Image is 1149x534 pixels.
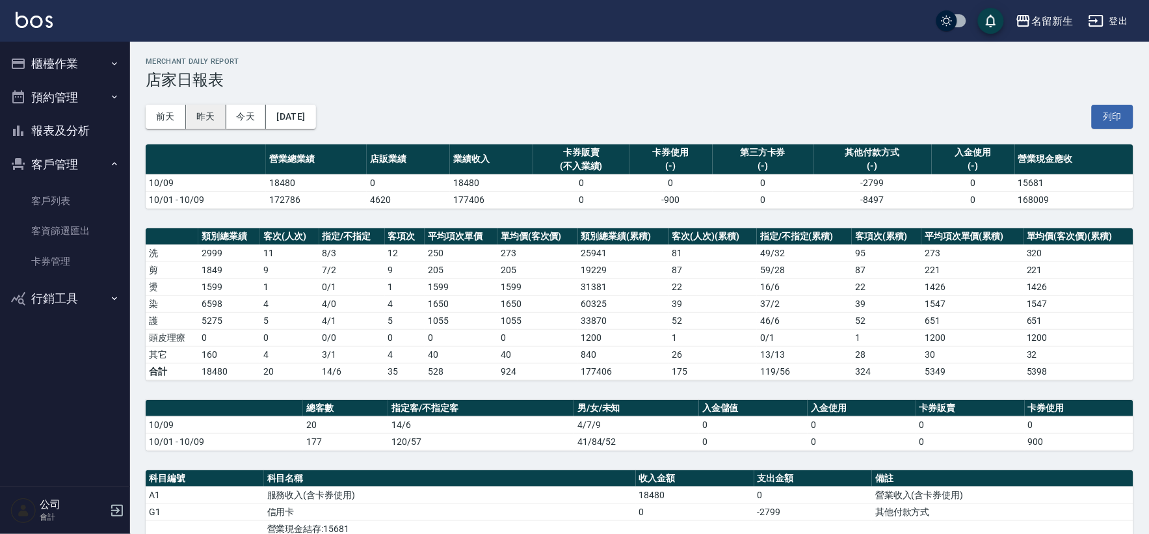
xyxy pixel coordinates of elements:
[921,329,1024,346] td: 1200
[146,278,198,295] td: 燙
[497,278,578,295] td: 1599
[198,245,260,261] td: 2999
[450,144,533,175] th: 業績收入
[852,278,921,295] td: 22
[450,191,533,208] td: 177406
[385,329,425,346] td: 0
[1092,105,1133,129] button: 列印
[260,261,319,278] td: 9
[367,174,450,191] td: 0
[757,346,852,363] td: 13 / 13
[425,228,497,245] th: 平均項次單價
[716,146,810,159] div: 第三方卡券
[5,247,125,276] a: 卡券管理
[536,159,626,173] div: (不入業績)
[388,400,574,417] th: 指定客/不指定客
[319,245,385,261] td: 8 / 3
[921,278,1024,295] td: 1426
[385,346,425,363] td: 4
[319,346,385,363] td: 3 / 1
[669,346,757,363] td: 26
[303,433,389,450] td: 177
[1024,346,1133,363] td: 32
[146,312,198,329] td: 護
[146,363,198,380] td: 合計
[497,363,578,380] td: 924
[852,245,921,261] td: 95
[713,191,813,208] td: 0
[198,329,260,346] td: 0
[1025,433,1133,450] td: 900
[921,245,1024,261] td: 273
[303,400,389,417] th: 總客數
[260,346,319,363] td: 4
[146,470,264,487] th: 科目編號
[699,400,808,417] th: 入金儲值
[1015,191,1133,208] td: 168009
[260,295,319,312] td: 4
[1024,228,1133,245] th: 單均價(客次價)(累積)
[1024,312,1133,329] td: 651
[669,261,757,278] td: 87
[5,114,125,148] button: 報表及分析
[146,105,186,129] button: 前天
[198,295,260,312] td: 6598
[260,329,319,346] td: 0
[757,228,852,245] th: 指定/不指定(累積)
[669,245,757,261] td: 81
[669,329,757,346] td: 1
[497,261,578,278] td: 205
[932,174,1015,191] td: 0
[921,228,1024,245] th: 平均項次單價(累積)
[872,470,1133,487] th: 備註
[266,144,367,175] th: 營業總業績
[5,282,125,315] button: 行銷工具
[319,278,385,295] td: 0 / 1
[578,312,669,329] td: 33870
[699,416,808,433] td: 0
[146,433,303,450] td: 10/01 - 10/09
[497,329,578,346] td: 0
[146,174,266,191] td: 10/09
[319,363,385,380] td: 14/6
[636,470,754,487] th: 收入金額
[198,278,260,295] td: 1599
[757,295,852,312] td: 37 / 2
[921,312,1024,329] td: 651
[10,498,36,524] img: Person
[266,174,367,191] td: 18480
[1024,329,1133,346] td: 1200
[754,503,873,520] td: -2799
[198,312,260,329] td: 5275
[146,346,198,363] td: 其它
[385,312,425,329] td: 5
[808,433,916,450] td: 0
[629,191,713,208] td: -900
[260,278,319,295] td: 1
[757,329,852,346] td: 0 / 1
[16,12,53,28] img: Logo
[574,400,699,417] th: 男/女/未知
[425,312,497,329] td: 1055
[757,363,852,380] td: 119/56
[932,191,1015,208] td: 0
[198,363,260,380] td: 18480
[754,470,873,487] th: 支出金額
[385,363,425,380] td: 35
[1083,9,1133,33] button: 登出
[813,191,932,208] td: -8497
[669,228,757,245] th: 客次(人次)(累積)
[497,228,578,245] th: 單均價(客次價)
[935,146,1012,159] div: 入金使用
[808,400,916,417] th: 入金使用
[425,278,497,295] td: 1599
[266,105,315,129] button: [DATE]
[385,228,425,245] th: 客項次
[852,295,921,312] td: 39
[578,363,669,380] td: 177406
[578,228,669,245] th: 類別總業績(累積)
[146,144,1133,209] table: a dense table
[1010,8,1078,34] button: 名留新生
[574,416,699,433] td: 4/7/9
[808,416,916,433] td: 0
